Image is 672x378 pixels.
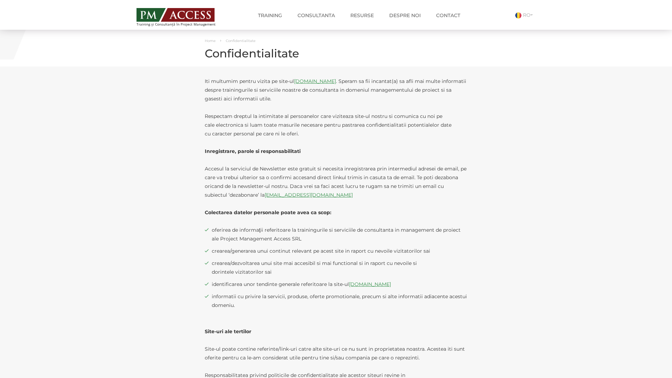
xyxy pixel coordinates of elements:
span: crearea/dezvoltarea unui site mai accesibil si mai functional si in raport cu nevoile si dorintel... [212,259,467,276]
a: Home [205,38,216,43]
strong: Inregistrare, parole si responsabilitati [205,148,301,154]
p: Respectam dreptul la intimitate al persoanelor care viziteaza site-ul nostru si comunica cu noi p... [205,112,467,138]
a: Consultanta [292,8,340,22]
strong: Site-uri ale tertilor [205,328,251,335]
span: oferirea de informaţii referitoare la trainingurile si serviciile de consultanta in management de... [212,226,467,243]
h1: Confidentialitate [205,47,467,59]
p: Site-ul poate contine referinte/link-uri catre alte site-uri ce nu sunt in proprietatea noastra. ... [205,345,467,362]
span: Confidentialitate [226,38,255,43]
span: crearea/generarea unui continut relevant pe acest site in raport cu nevoile vizitatorilor sai [212,247,467,255]
span: informatii cu privire la servicii, produse, oferte promotionale, precum si alte informatii adiace... [212,292,467,310]
span: identificarea unor tendinte generale referitoare la site-ul [212,280,467,289]
a: [EMAIL_ADDRESS][DOMAIN_NAME] [265,192,353,198]
a: Resurse [345,8,379,22]
a: Contact [431,8,465,22]
span: Training și Consultanță în Project Management [136,22,229,26]
a: [DOMAIN_NAME] [294,78,336,84]
p: Iti multumim pentru vizita pe site-ul . Speram sa fii incantat(a) sa afli mai multe informatii de... [205,77,467,103]
p: Accesul la serviciul de Newsletter este gratuit si necesita inregistrarea prin intermediul adrese... [205,164,467,199]
img: PM ACCESS - Echipa traineri si consultanti certificati PMP: Narciss Popescu, Mihai Olaru, Monica ... [136,8,215,22]
a: Despre noi [384,8,426,22]
a: Training [253,8,287,22]
strong: Colectarea datelor personale poate avea ca scop: [205,209,331,216]
a: [DOMAIN_NAME] [349,281,391,287]
a: RO [515,12,535,18]
img: Romana [515,12,521,19]
a: Training și Consultanță în Project Management [136,6,229,26]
